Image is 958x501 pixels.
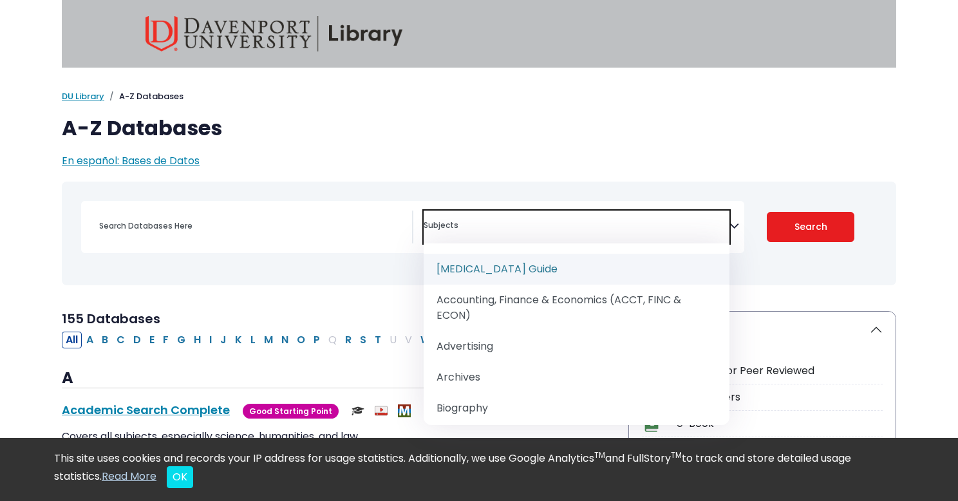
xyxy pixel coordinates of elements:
button: Submit for Search Results [767,212,855,242]
button: Filter Results D [129,332,145,348]
button: Close [167,466,193,488]
button: All [62,332,82,348]
button: Filter Results C [113,332,129,348]
sup: TM [671,449,682,460]
button: Filter Results A [82,332,97,348]
button: Filter Results P [310,332,324,348]
button: Filter Results M [260,332,277,348]
li: Biography [424,393,729,424]
img: MeL (Michigan electronic Library) [398,404,411,417]
button: Filter Results L [247,332,259,348]
nav: breadcrumb [62,90,896,103]
li: A-Z Databases [104,90,183,103]
button: Filter Results H [190,332,205,348]
sup: TM [594,449,605,460]
a: Academic Search Complete [62,402,230,418]
div: e-Book [677,416,883,431]
button: Filter Results R [341,332,355,348]
button: Filter Results O [293,332,309,348]
button: Filter Results F [159,332,173,348]
button: Filter Results N [277,332,292,348]
button: Filter Results W [417,332,435,348]
button: Filter Results E [146,332,158,348]
button: Filter Results K [231,332,246,348]
button: Filter Results G [173,332,189,348]
input: Search database by title or keyword [91,216,412,235]
button: Filter Results S [356,332,370,348]
nav: Search filters [62,182,896,285]
img: Scholarly or Peer Reviewed [352,404,364,417]
div: Scholarly or Peer Reviewed [677,363,883,379]
img: Audio & Video [375,404,388,417]
li: Accounting, Finance & Economics (ACCT, FINC & ECON) [424,285,729,331]
span: Good Starting Point [243,404,339,419]
a: DU Library [62,90,104,102]
img: Davenport University Library [146,16,403,52]
h3: A [62,369,613,388]
textarea: Search [424,222,729,232]
div: Alpha-list to filter by first letter of database name [62,332,496,346]
button: Filter Results B [98,332,112,348]
p: Covers all subjects, especially science, humanities, and law. [62,429,613,444]
li: [MEDICAL_DATA] Guide [424,254,729,285]
a: Read More [102,469,156,484]
h1: A-Z Databases [62,116,896,140]
span: 155 Databases [62,310,160,328]
button: Filter Results T [371,332,385,348]
button: Filter Results J [216,332,230,348]
a: En español: Bases de Datos [62,153,200,168]
button: Filter Results I [205,332,216,348]
div: Newspapers [677,390,883,405]
li: Advertising [424,331,729,362]
li: Archives [424,362,729,393]
div: This site uses cookies and records your IP address for usage statistics. Additionally, we use Goo... [54,451,904,488]
button: Icon Legend [629,312,896,348]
